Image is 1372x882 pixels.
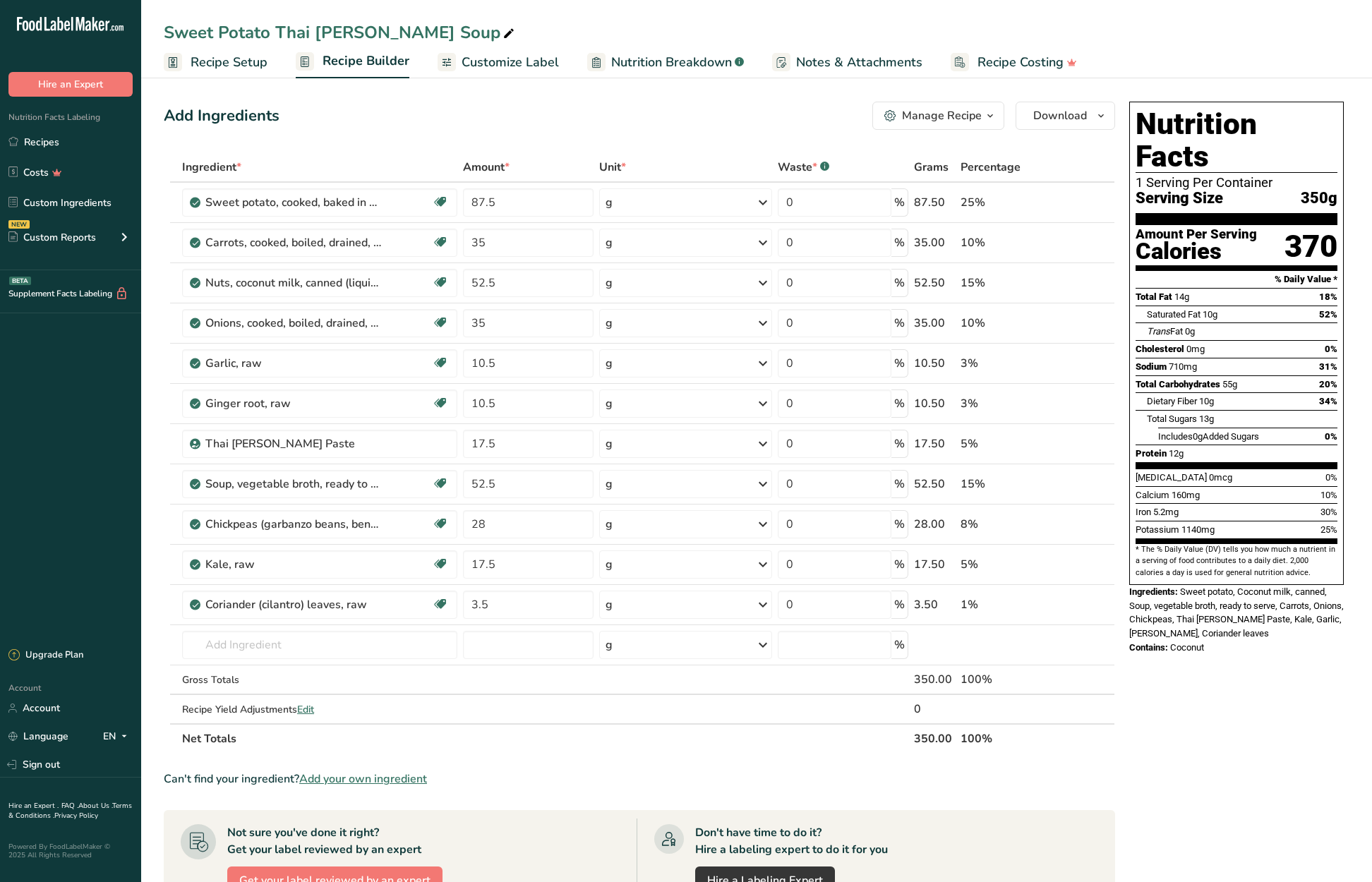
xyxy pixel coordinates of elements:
[1153,507,1179,517] span: 5.2mg
[1199,396,1214,406] span: 10g
[914,516,956,533] div: 28.00
[606,476,613,493] div: g
[8,842,133,859] div: Powered By FoodLabelMaker © 2025 All Rights Reserved
[695,824,888,858] div: Don't have time to do it? Hire a labeling expert to do it for you
[8,801,59,811] a: Hire an Expert .
[8,220,30,229] div: NEW
[911,723,958,753] th: 350.00
[1169,361,1197,372] span: 710mg
[1136,228,1257,241] div: Amount Per Serving
[8,801,132,821] a: Terms & Conditions .
[914,274,956,291] div: 52.50
[606,516,613,533] div: g
[606,194,613,211] div: g
[961,556,1048,573] div: 5%
[182,159,241,176] span: Ingredient
[958,723,1051,753] th: 100%
[961,671,1048,688] div: 100%
[796,53,922,72] span: Notes & Attachments
[1136,176,1337,190] div: 1 Serving Per Container
[438,47,559,78] a: Customize Label
[78,801,112,811] a: About Us .
[61,801,78,811] a: FAQ .
[8,72,133,97] button: Hire an Expert
[9,277,31,285] div: BETA
[1033,107,1087,124] span: Download
[914,194,956,211] div: 87.50
[961,435,1048,452] div: 5%
[914,671,956,688] div: 350.00
[1222,379,1237,389] span: 55g
[164,771,1115,787] div: Can't find your ingredient?
[205,234,382,251] div: Carrots, cooked, boiled, drained, without salt
[54,811,98,821] a: Privacy Policy
[961,194,1048,211] div: 25%
[1129,586,1178,597] span: Ingredients:
[182,702,457,717] div: Recipe Yield Adjustments
[1136,524,1179,535] span: Potassium
[599,159,626,176] span: Unit
[1147,326,1170,337] i: Trans
[164,20,517,45] div: Sweet Potato Thai [PERSON_NAME] Soup
[1172,490,1200,500] span: 160mg
[1136,271,1337,288] section: % Daily Value *
[1181,524,1215,535] span: 1140mg
[205,395,382,412] div: Ginger root, raw
[1324,834,1358,868] iframe: Intercom live chat
[1136,544,1337,579] section: * The % Daily Value (DV) tells you how much a nutrient in a serving of food contributes to a dail...
[606,596,613,613] div: g
[1319,379,1337,389] span: 20%
[961,355,1048,372] div: 3%
[1158,431,1259,442] span: Includes Added Sugars
[297,703,314,716] span: Edit
[205,274,382,291] div: Nuts, coconut milk, canned (liquid expressed from grated meat and water)
[8,648,83,663] div: Upgrade Plan
[914,395,956,412] div: 10.50
[1325,344,1337,354] span: 0%
[1301,190,1337,207] span: 350g
[227,824,421,858] div: Not sure you've done it right? Get your label reviewed by an expert
[1136,472,1207,483] span: [MEDICAL_DATA]
[611,53,732,72] span: Nutrition Breakdown
[323,52,409,71] span: Recipe Builder
[1320,507,1337,517] span: 30%
[1319,291,1337,302] span: 18%
[606,556,613,573] div: g
[205,194,382,211] div: Sweet potato, cooked, baked in skin, flesh, without salt
[1174,291,1189,302] span: 14g
[872,102,1004,130] button: Manage Recipe
[191,53,267,72] span: Recipe Setup
[1147,413,1197,424] span: Total Sugars
[205,556,382,573] div: Kale, raw
[1193,431,1203,442] span: 0g
[606,274,613,291] div: g
[961,159,1021,176] span: Percentage
[1136,190,1223,207] span: Serving Size
[961,234,1048,251] div: 10%
[914,159,949,176] span: Grams
[1016,102,1115,130] button: Download
[8,724,68,749] a: Language
[902,107,982,124] div: Manage Recipe
[1185,326,1195,337] span: 0g
[1136,490,1169,500] span: Calcium
[1186,344,1205,354] span: 0mg
[961,395,1048,412] div: 3%
[205,435,382,452] div: Thai [PERSON_NAME] Paste
[205,476,382,493] div: Soup, vegetable broth, ready to serve
[778,159,829,176] div: Waste
[463,159,510,176] span: Amount
[1319,361,1337,372] span: 31%
[299,771,427,787] span: Add your own ingredient
[1136,448,1167,459] span: Protein
[914,596,956,613] div: 3.50
[961,596,1048,613] div: 1%
[164,47,267,78] a: Recipe Setup
[182,631,457,659] input: Add Ingredient
[606,395,613,412] div: g
[772,47,922,78] a: Notes & Attachments
[1320,490,1337,500] span: 10%
[1136,291,1172,302] span: Total Fat
[205,596,382,613] div: Coriander (cilantro) leaves, raw
[103,728,133,745] div: EN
